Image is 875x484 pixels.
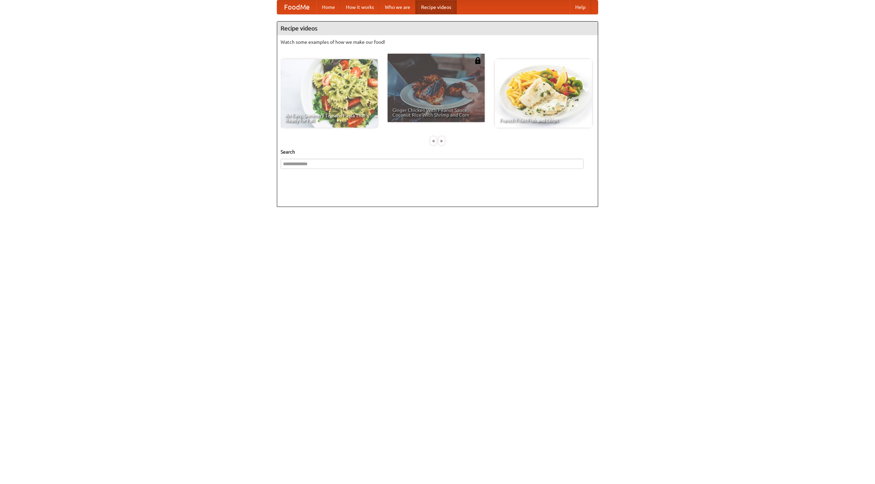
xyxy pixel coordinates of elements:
[340,0,379,14] a: How it works
[281,39,594,45] p: Watch some examples of how we make our food!
[500,118,587,123] span: French Fries Fish and Chips
[285,113,373,123] span: An Easy, Summery Tomato Pasta That's Ready for Fall
[570,0,591,14] a: Help
[474,57,481,64] img: 483408.png
[317,0,340,14] a: Home
[281,59,378,128] a: An Easy, Summery Tomato Pasta That's Ready for Fall
[379,0,416,14] a: Who we are
[495,59,592,128] a: French Fries Fish and Chips
[430,136,436,145] div: «
[277,0,317,14] a: FoodMe
[277,22,598,35] h4: Recipe videos
[281,148,594,155] h5: Search
[416,0,457,14] a: Recipe videos
[439,136,445,145] div: »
